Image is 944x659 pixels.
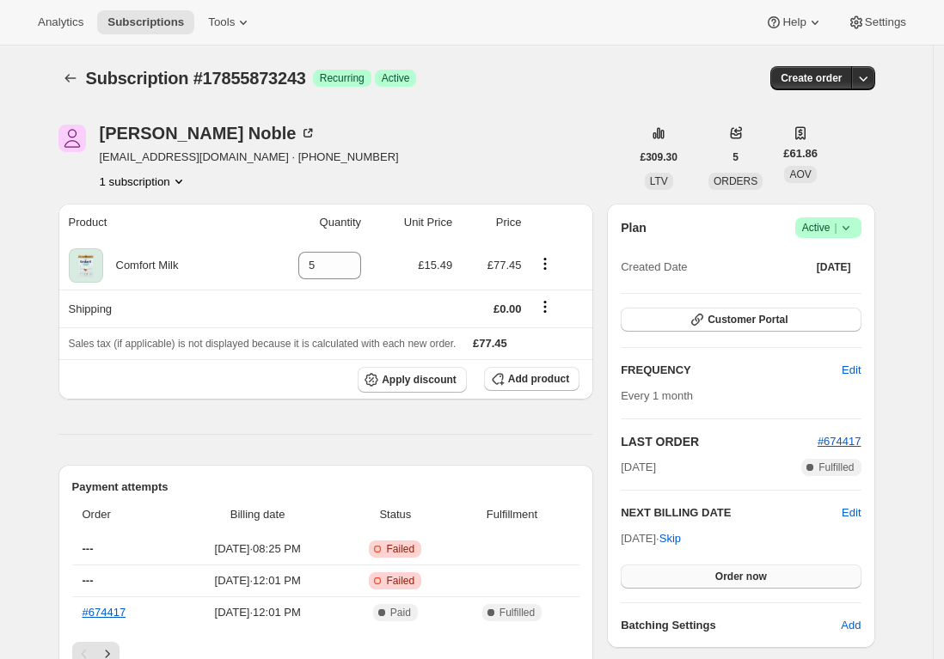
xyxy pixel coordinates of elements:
span: Failed [386,574,414,588]
th: Order [72,496,175,534]
button: Order now [621,564,861,589]
span: £0.00 [493,302,522,315]
h2: LAST ORDER [621,433,818,450]
span: £15.49 [418,259,452,272]
span: --- [83,574,94,587]
div: Comfort Milk [103,257,179,274]
button: Analytics [28,10,94,34]
button: Subscriptions [97,10,194,34]
h2: Payment attempts [72,479,580,496]
span: Add [841,617,861,634]
span: Help [782,15,806,29]
a: #674417 [83,606,126,619]
button: Create order [770,66,852,90]
span: Paid [390,606,411,619]
span: Analytics [38,15,83,29]
h6: Batching Settings [621,617,841,634]
span: Katie Noble [58,125,86,152]
th: Product [58,204,254,241]
span: [DATE] [817,260,851,274]
span: AOV [789,168,811,180]
span: 5 [733,150,739,164]
span: [DATE] · 12:01 PM [179,572,335,589]
button: Add [831,612,871,639]
span: Fulfilled [500,606,535,619]
button: Product actions [100,173,187,190]
span: Edit [842,362,861,379]
span: Subscription #17855873243 [86,69,306,88]
span: Active [382,71,410,85]
button: Shipping actions [531,297,559,316]
span: [DATE] · 08:25 PM [179,540,335,558]
span: [EMAIL_ADDRESS][DOMAIN_NAME] · [PHONE_NUMBER] [100,149,399,166]
div: [PERSON_NAME] Noble [100,125,317,142]
button: Subscriptions [58,66,83,90]
button: Tools [198,10,262,34]
span: Skip [659,530,681,547]
button: £309.30 [630,145,688,169]
span: Subscriptions [107,15,184,29]
th: Shipping [58,290,254,327]
img: product img [69,248,103,283]
span: Sales tax (if applicable) is not displayed because it is calculated with each new order. [69,338,457,350]
button: [DATE] [806,255,861,279]
button: Product actions [531,254,559,273]
span: Apply discount [382,373,457,387]
button: Edit [842,504,861,522]
th: Unit Price [366,204,457,241]
button: Apply discount [358,367,467,393]
th: Quantity [253,204,366,241]
span: Fulfillment [455,506,569,523]
button: 5 [722,145,749,169]
span: Every 1 month [621,389,693,402]
span: Status [346,506,444,523]
span: [DATE] · [621,532,681,545]
span: Tools [208,15,235,29]
span: Create order [781,71,842,85]
span: Recurring [320,71,365,85]
span: Created Date [621,259,687,276]
a: #674417 [818,435,861,448]
h2: NEXT BILLING DATE [621,504,842,522]
span: £77.45 [487,259,522,272]
span: Customer Portal [708,313,788,326]
th: Price [457,204,526,241]
span: Settings [865,15,906,29]
button: Skip [649,525,691,552]
button: Help [755,10,833,34]
button: Customer Portal [621,308,861,332]
h2: FREQUENCY [621,362,842,379]
span: Fulfilled [818,461,854,474]
span: £309.30 [641,150,677,164]
span: --- [83,542,94,555]
h2: Plan [621,219,647,236]
span: £77.45 [473,337,507,350]
button: Settings [837,10,916,34]
span: [DATE] · 12:01 PM [179,604,335,621]
span: Active [802,219,855,236]
span: Add product [508,372,569,386]
span: ORDERS [714,175,757,187]
span: Failed [386,542,414,556]
button: #674417 [818,433,861,450]
span: Billing date [179,506,335,523]
button: Add product [484,367,579,391]
button: Edit [831,357,871,384]
span: [DATE] [621,459,656,476]
span: £61.86 [783,145,818,162]
span: | [834,221,837,235]
span: LTV [650,175,668,187]
span: Order now [715,570,767,583]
